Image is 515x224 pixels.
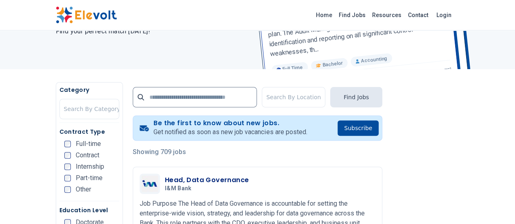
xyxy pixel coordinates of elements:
[76,175,103,181] span: Part-time
[330,87,382,107] button: Find Jobs
[59,86,119,94] h5: Category
[369,9,405,22] a: Resources
[153,119,307,127] h4: Be the first to know about new jobs.
[165,175,249,185] h3: Head, Data Governance
[56,7,117,24] img: Elevolt
[76,186,91,193] span: Other
[76,163,104,170] span: Internship
[165,185,192,192] span: I&M Bank
[76,141,101,147] span: Full-time
[64,186,71,193] input: Other
[64,141,71,147] input: Full-time
[59,206,119,214] h5: Education Level
[76,152,99,159] span: Contract
[337,120,379,136] button: Subscribe
[313,9,335,22] a: Home
[335,9,369,22] a: Find Jobs
[64,175,71,181] input: Part-time
[474,185,515,224] iframe: Chat Widget
[64,163,71,170] input: Internship
[432,7,456,23] a: Login
[153,127,307,137] p: Get notified as soon as new job vacancies are posted.
[142,176,158,192] img: I&M Bank
[59,128,119,136] h5: Contract Type
[405,9,432,22] a: Contact
[64,152,71,159] input: Contract
[133,147,382,157] p: Showing 709 jobs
